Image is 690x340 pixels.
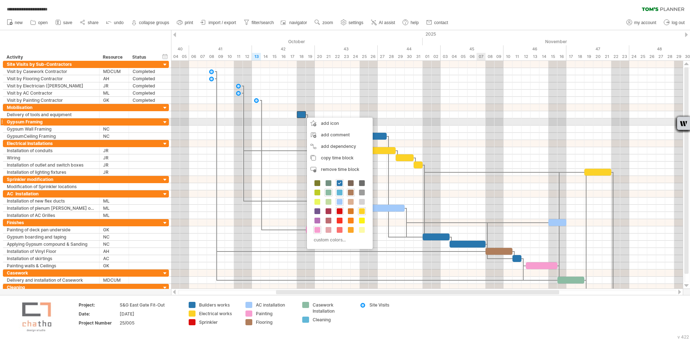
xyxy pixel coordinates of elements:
span: share [88,20,98,25]
div: Status [132,54,157,61]
div: AC installation [256,302,295,308]
div: [DATE] [120,311,180,317]
div: Monday, 3 November 2025 [441,53,450,60]
div: Saturday, 1 November 2025 [423,53,432,60]
div: Friday, 24 October 2025 [351,53,360,60]
a: AI assist [369,18,397,27]
div: Tuesday, 14 October 2025 [261,53,270,60]
div: Painting [256,310,295,317]
div: Saturday, 11 October 2025 [234,53,243,60]
div: Sunday, 2 November 2025 [432,53,441,60]
div: AC [103,255,125,262]
div: Cleaning [7,284,96,291]
span: print [185,20,193,25]
span: settings [349,20,363,25]
div: 41 [189,45,252,53]
div: Sunday, 19 October 2025 [306,53,315,60]
div: Visit by Painting Contractor [7,97,96,104]
div: Monday, 20 October 2025 [315,53,324,60]
div: Wednesday, 15 October 2025 [270,53,279,60]
a: help [401,18,421,27]
div: Delivery of tools and equipment [7,111,96,118]
div: Modification of Sprinkler locations [7,183,96,190]
div: Project Number [79,320,118,326]
div: Visit by AC Contractor [7,90,96,96]
div: Visit by Electrician ([PERSON_NAME] [7,82,96,89]
div: Electrical works [199,310,238,317]
div: Installation of Vinyl Floor [7,248,96,255]
div: add icon [307,118,373,129]
div: Activity [6,54,95,61]
div: Casework [7,269,96,276]
span: filter/search [252,20,274,25]
div: Installation of outlet and switch boxes [7,162,96,168]
div: Wednesday, 29 October 2025 [396,53,405,60]
div: Tuesday, 21 October 2025 [324,53,333,60]
div: Friday, 14 November 2025 [539,53,548,60]
span: my account [634,20,656,25]
div: Wednesday, 22 October 2025 [333,53,342,60]
div: Completed [133,75,157,82]
div: Friday, 10 October 2025 [225,53,234,60]
div: ML [103,198,125,204]
div: Wednesday, 26 November 2025 [647,53,656,60]
div: Casework Installation [313,302,352,314]
div: Installation of plenum [PERSON_NAME] on ceiling Frame [7,205,96,212]
div: Tuesday, 11 November 2025 [512,53,521,60]
div: Thursday, 6 November 2025 [468,53,477,60]
div: Installation of AC Grilles [7,212,96,219]
div: Completed [133,90,157,96]
div: 25/005 [120,320,180,326]
div: Tuesday, 28 October 2025 [387,53,396,60]
div: GypsumCeiling Framing [7,133,96,140]
div: ML [103,90,125,96]
div: Sprinkler modification [7,176,96,183]
div: Installation of lighting fixtures [7,169,96,176]
span: undo [114,20,124,25]
div: JR [103,162,125,168]
div: 44 [378,45,441,53]
div: Painting walls & Ceilings [7,262,96,269]
div: Gypsum Wall Framing [7,126,96,132]
div: Saturday, 29 November 2025 [674,53,683,60]
a: log out [662,18,687,27]
span: copy time block [321,155,354,160]
div: JR [103,154,125,161]
div: Thursday, 20 November 2025 [593,53,602,60]
div: Monday, 6 October 2025 [189,53,198,60]
div: Friday, 7 November 2025 [477,53,486,60]
div: Friday, 31 October 2025 [414,53,423,60]
div: Painting of deck pan underside [7,226,96,233]
div: Saturday, 22 November 2025 [611,53,620,60]
span: log out [672,20,685,25]
div: Wednesday, 8 October 2025 [207,53,216,60]
a: undo [104,18,126,27]
div: JR [103,147,125,154]
a: share [78,18,101,27]
div: JR [103,82,125,89]
div: Wednesday, 5 November 2025 [459,53,468,60]
span: AI assist [379,20,395,25]
div: Mobilisation [7,104,96,111]
div: GK [103,262,125,269]
a: import / export [199,18,238,27]
span: zoom [322,20,333,25]
span: new [15,20,23,25]
div: Tuesday, 18 November 2025 [575,53,584,60]
div: Visit by Casework Contractor [7,68,96,75]
a: navigator [280,18,309,27]
div: Thursday, 13 November 2025 [530,53,539,60]
span: navigator [289,20,307,25]
div: Monday, 10 November 2025 [503,53,512,60]
div: Delivery and installation of Casework [7,277,96,284]
div: 43 [315,45,378,53]
div: Flooring [256,319,295,325]
strong: collapse groups [139,20,169,25]
div: Completed [133,97,157,104]
div: October 2025 [144,38,423,45]
a: save [54,18,74,27]
div: Wednesday, 12 November 2025 [521,53,530,60]
div: Friday, 17 October 2025 [288,53,297,60]
div: NC [103,133,125,140]
div: ML [103,212,125,219]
